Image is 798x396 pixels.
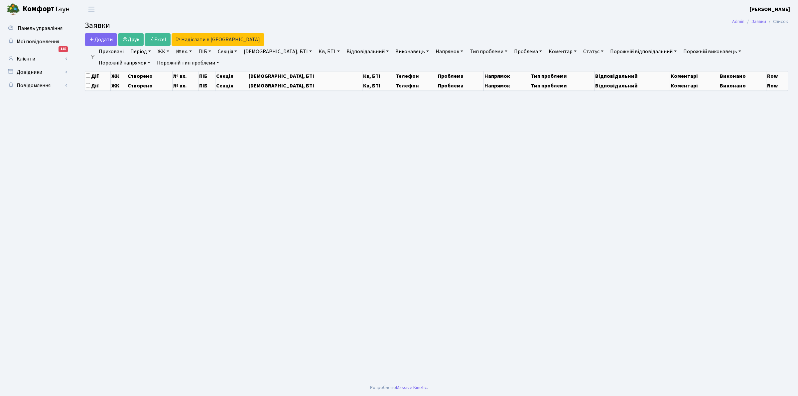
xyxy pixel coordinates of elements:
[199,81,215,90] th: ПІБ
[362,81,395,90] th: Кв, БТІ
[96,46,126,57] a: Приховані
[546,46,579,57] a: Коментар
[362,71,395,81] th: Кв, БТІ
[96,57,153,68] a: Порожній напрямок
[128,46,154,57] a: Період
[670,81,719,90] th: Коментарі
[3,22,70,35] a: Панель управління
[127,81,172,90] th: Створено
[581,46,606,57] a: Статус
[155,46,172,57] a: ЖК
[199,71,215,81] th: ПІБ
[85,71,111,81] th: Дії
[751,18,766,25] a: Заявки
[722,15,798,29] nav: breadcrumb
[85,33,117,46] a: Додати
[719,81,766,90] th: Виконано
[396,384,427,391] a: Massive Kinetic
[248,81,362,90] th: [DEMOGRAPHIC_DATA], БТІ
[85,20,110,31] span: Заявки
[3,66,70,79] a: Довідники
[484,81,530,90] th: Напрямок
[766,18,788,25] li: Список
[248,71,362,81] th: [DEMOGRAPHIC_DATA], БТІ
[393,46,432,57] a: Виконавець
[595,71,670,81] th: Відповідальний
[766,81,788,90] th: Row
[3,52,70,66] a: Клієнти
[215,46,240,57] a: Секція
[344,46,391,57] a: Відповідальний
[110,81,127,90] th: ЖК
[437,71,484,81] th: Проблема
[172,33,264,46] a: Надіслати в [GEOGRAPHIC_DATA]
[127,71,172,81] th: Створено
[530,71,595,81] th: Тип проблеми
[595,81,670,90] th: Відповідальний
[154,57,222,68] a: Порожній тип проблеми
[23,4,55,14] b: Комфорт
[3,35,70,48] a: Мої повідомлення145
[110,71,127,81] th: ЖК
[145,33,171,46] a: Excel
[732,18,744,25] a: Admin
[437,81,484,90] th: Проблема
[484,71,530,81] th: Напрямок
[172,81,198,90] th: № вх.
[316,46,342,57] a: Кв, БТІ
[85,81,111,90] th: Дії
[530,81,595,90] th: Тип проблеми
[215,71,248,81] th: Секція
[18,25,63,32] span: Панель управління
[172,71,198,81] th: № вх.
[59,46,68,52] div: 145
[681,46,744,57] a: Порожній виконавець
[395,71,437,81] th: Телефон
[467,46,510,57] a: Тип проблеми
[395,81,437,90] th: Телефон
[370,384,428,391] div: Розроблено .
[89,36,113,43] span: Додати
[17,38,59,45] span: Мої повідомлення
[511,46,545,57] a: Проблема
[750,6,790,13] b: [PERSON_NAME]
[433,46,466,57] a: Напрямок
[3,79,70,92] a: Повідомлення
[766,71,788,81] th: Row
[750,5,790,13] a: [PERSON_NAME]
[241,46,315,57] a: [DEMOGRAPHIC_DATA], БТІ
[196,46,214,57] a: ПІБ
[7,3,20,16] img: logo.png
[83,4,100,15] button: Переключити навігацію
[118,33,144,46] a: Друк
[215,81,248,90] th: Секція
[173,46,195,57] a: № вх.
[719,71,766,81] th: Виконано
[23,4,70,15] span: Таун
[607,46,679,57] a: Порожній відповідальний
[670,71,719,81] th: Коментарі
